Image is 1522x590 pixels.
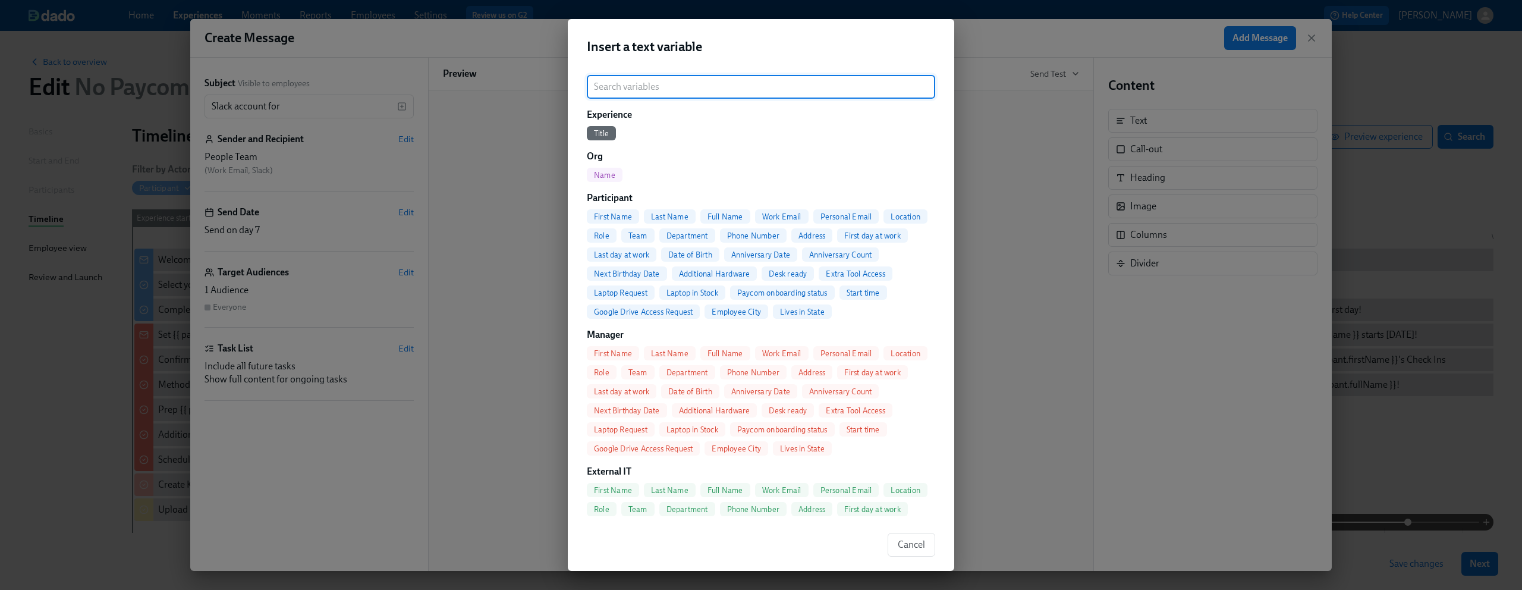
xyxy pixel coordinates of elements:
[839,288,887,297] span: Start time
[883,346,927,360] button: Location
[883,209,927,224] button: Location
[621,231,655,240] span: Team
[730,425,835,434] span: Paycom onboarding status
[587,266,667,281] button: Next Birthday Date
[802,250,879,259] span: Anniversary Count
[644,212,696,221] span: Last Name
[762,403,814,418] button: Desk ready
[883,486,927,495] span: Location
[644,349,696,358] span: Last Name
[587,192,935,205] h6: Participant
[888,533,935,557] button: Cancel
[659,228,715,243] button: Department
[813,212,879,221] span: Personal Email
[587,247,656,262] button: Last day at work
[898,539,925,551] span: Cancel
[883,483,927,497] button: Location
[773,444,832,453] span: Lives in State
[755,483,809,497] button: Work Email
[837,231,907,240] span: First day at work
[644,483,696,497] button: Last Name
[802,247,879,262] button: Anniversary Count
[587,212,639,221] span: First Name
[587,486,639,495] span: First Name
[659,285,725,300] button: Laptop in Stock
[672,269,757,278] span: Additional Hardware
[724,247,797,262] button: Anniversary Date
[791,365,832,379] button: Address
[813,346,879,360] button: Personal Email
[762,266,814,281] button: Desk ready
[587,307,700,316] span: Google Drive Access Request
[813,209,879,224] button: Personal Email
[773,305,832,319] button: Lives in State
[700,212,750,221] span: Full Name
[587,231,617,240] span: Role
[755,349,809,358] span: Work Email
[883,212,927,221] span: Location
[724,384,797,398] button: Anniversary Date
[644,346,696,360] button: Last Name
[587,368,617,377] span: Role
[705,307,768,316] span: Employee City
[661,387,719,396] span: Date of Birth
[587,171,622,180] span: Name
[587,126,616,140] button: Title
[791,502,832,516] button: Address
[587,305,700,319] button: Google Drive Access Request
[587,168,622,182] button: Name
[661,247,719,262] button: Date of Birth
[802,387,879,396] span: Anniversary Count
[720,365,787,379] button: Phone Number
[700,483,750,497] button: Full Name
[672,403,757,418] button: Additional Hardware
[587,425,655,434] span: Laptop Request
[813,486,879,495] span: Personal Email
[587,75,935,99] input: Search variables
[659,368,715,377] span: Department
[659,502,715,516] button: Department
[587,465,935,478] h6: External IT
[700,346,750,360] button: Full Name
[720,502,787,516] button: Phone Number
[837,365,907,379] button: First day at work
[705,305,768,319] button: Employee City
[587,209,639,224] button: First Name
[587,387,656,396] span: Last day at work
[587,38,935,56] h2: Insert a text variable
[587,328,935,341] h6: Manager
[621,228,655,243] button: Team
[724,387,797,396] span: Anniversary Date
[755,486,809,495] span: Work Email
[659,365,715,379] button: Department
[791,368,832,377] span: Address
[791,228,832,243] button: Address
[773,307,832,316] span: Lives in State
[883,349,927,358] span: Location
[720,231,787,240] span: Phone Number
[791,505,832,514] span: Address
[621,502,655,516] button: Team
[839,422,887,437] button: Start time
[587,349,639,358] span: First Name
[819,403,892,418] button: Extra Tool Access
[621,505,655,514] span: Team
[755,346,809,360] button: Work Email
[837,505,907,514] span: First day at work
[720,228,787,243] button: Phone Number
[661,250,719,259] span: Date of Birth
[587,129,616,138] span: Title
[659,505,715,514] span: Department
[587,250,656,259] span: Last day at work
[587,403,667,418] button: Next Birthday Date
[837,228,907,243] button: First day at work
[621,368,655,377] span: Team
[700,349,750,358] span: Full Name
[672,266,757,281] button: Additional Hardware
[672,406,757,415] span: Additional Hardware
[644,486,696,495] span: Last Name
[659,231,715,240] span: Department
[587,422,655,437] button: Laptop Request
[724,250,797,259] span: Anniversary Date
[587,269,667,278] span: Next Birthday Date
